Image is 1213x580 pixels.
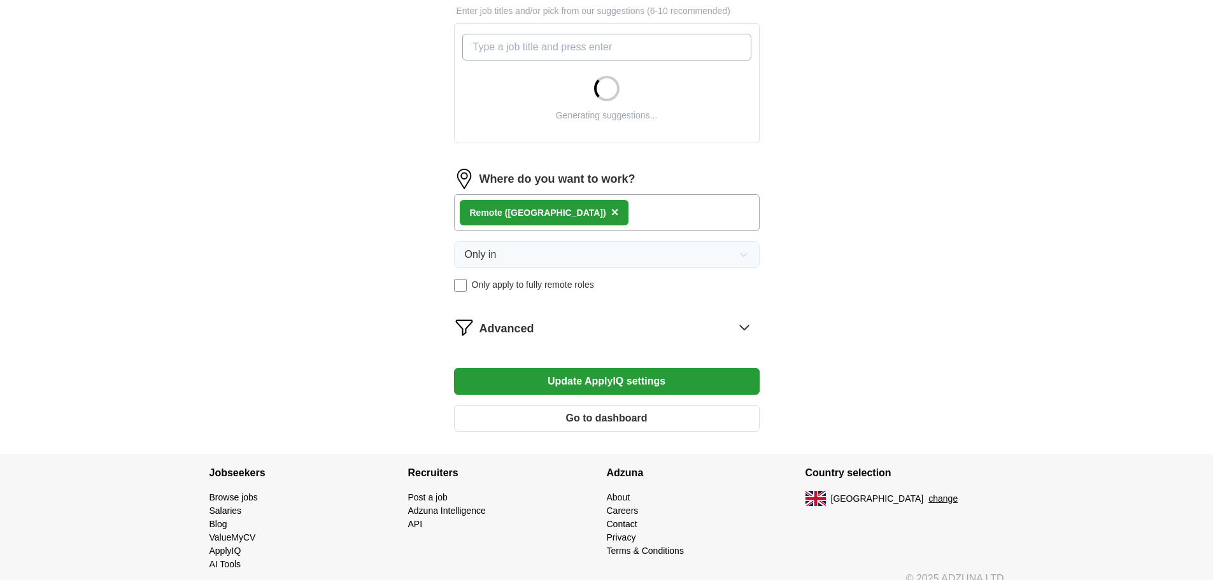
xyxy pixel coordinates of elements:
p: Enter job titles and/or pick from our suggestions (6-10 recommended) [454,4,760,18]
a: Careers [607,506,639,516]
a: Salaries [209,506,242,516]
div: Generating suggestions... [556,109,658,122]
img: filter [454,317,474,337]
button: Only in [454,241,760,268]
a: ApplyIQ [209,546,241,556]
a: Browse jobs [209,492,258,502]
a: AI Tools [209,559,241,569]
a: Contact [607,519,637,529]
input: Type a job title and press enter [462,34,751,60]
span: × [611,205,619,219]
a: API [408,519,423,529]
a: ValueMyCV [209,532,256,542]
input: Only apply to fully remote roles [454,279,467,292]
a: Post a job [408,492,448,502]
h4: Country selection [805,455,1004,491]
button: Update ApplyIQ settings [454,368,760,395]
a: Terms & Conditions [607,546,684,556]
img: UK flag [805,491,826,506]
span: Only in [465,247,497,262]
span: Only apply to fully remote roles [472,278,594,292]
div: Remote ([GEOGRAPHIC_DATA]) [470,206,606,220]
a: Blog [209,519,227,529]
span: Advanced [479,320,534,337]
a: Adzuna Intelligence [408,506,486,516]
button: × [611,203,619,222]
a: Privacy [607,532,636,542]
span: [GEOGRAPHIC_DATA] [831,492,924,506]
button: change [928,492,958,506]
a: About [607,492,630,502]
label: Where do you want to work? [479,171,635,188]
button: Go to dashboard [454,405,760,432]
img: location.png [454,169,474,189]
